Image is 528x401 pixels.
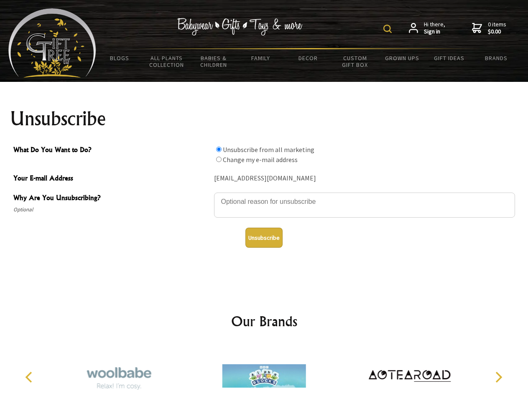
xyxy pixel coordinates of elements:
a: Custom Gift Box [332,49,379,74]
a: BLOGS [96,49,143,67]
label: Change my e-mail address [223,155,298,164]
button: Next [489,368,508,386]
span: 0 items [488,20,506,36]
label: Unsubscribe from all marketing [223,145,314,154]
a: 0 items$0.00 [472,21,506,36]
a: Hi there,Sign in [409,21,445,36]
a: Gift Ideas [426,49,473,67]
a: All Plants Collection [143,49,191,74]
a: Babies & Children [190,49,237,74]
a: Brands [473,49,520,67]
span: Hi there, [424,21,445,36]
span: Optional [13,205,210,215]
input: What Do You Want to Do? [216,147,222,152]
a: Decor [284,49,332,67]
h1: Unsubscribe [10,109,518,129]
div: [EMAIL_ADDRESS][DOMAIN_NAME] [214,172,515,185]
span: Your E-mail Address [13,173,210,185]
span: What Do You Want to Do? [13,145,210,157]
img: Babywear - Gifts - Toys & more [177,18,303,36]
a: Grown Ups [378,49,426,67]
strong: $0.00 [488,28,506,36]
strong: Sign in [424,28,445,36]
input: What Do You Want to Do? [216,157,222,162]
textarea: Why Are You Unsubscribing? [214,193,515,218]
button: Previous [21,368,39,386]
img: product search [383,25,392,33]
span: Why Are You Unsubscribing? [13,193,210,205]
button: Unsubscribe [245,228,283,248]
h2: Our Brands [17,311,512,331]
a: Family [237,49,285,67]
img: Babyware - Gifts - Toys and more... [8,8,96,78]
